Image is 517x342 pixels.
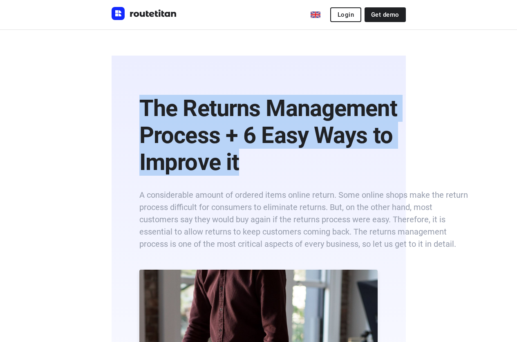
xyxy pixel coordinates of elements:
[338,11,354,18] span: Login
[112,7,177,22] a: Routetitan
[139,95,397,176] b: The Returns Management Process + 6 Easy Ways to Improve it
[112,7,177,20] img: Routetitan logo
[330,7,361,22] button: Login
[139,189,470,250] h6: A considerable amount of ordered items online return. Some online shops make the return process d...
[365,7,405,22] a: Get demo
[371,11,399,18] span: Get demo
